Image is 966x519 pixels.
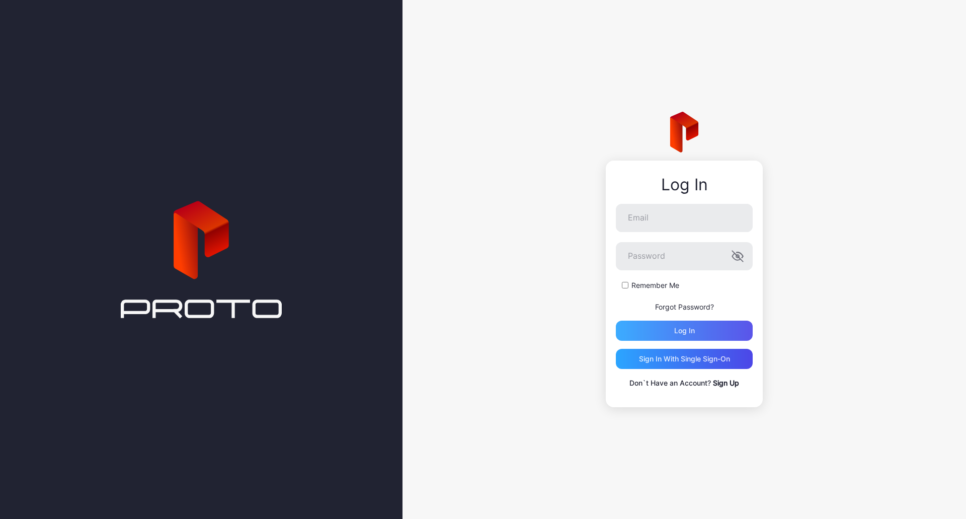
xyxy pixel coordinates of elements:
[616,321,753,341] button: Log in
[616,349,753,369] button: Sign in With Single Sign-On
[674,327,695,335] div: Log in
[631,280,679,290] label: Remember Me
[616,176,753,194] div: Log In
[616,377,753,389] p: Don`t Have an Account?
[732,250,744,262] button: Password
[713,379,739,387] a: Sign Up
[616,204,753,232] input: Email
[616,242,753,270] input: Password
[655,303,714,311] a: Forgot Password?
[639,355,730,363] div: Sign in With Single Sign-On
